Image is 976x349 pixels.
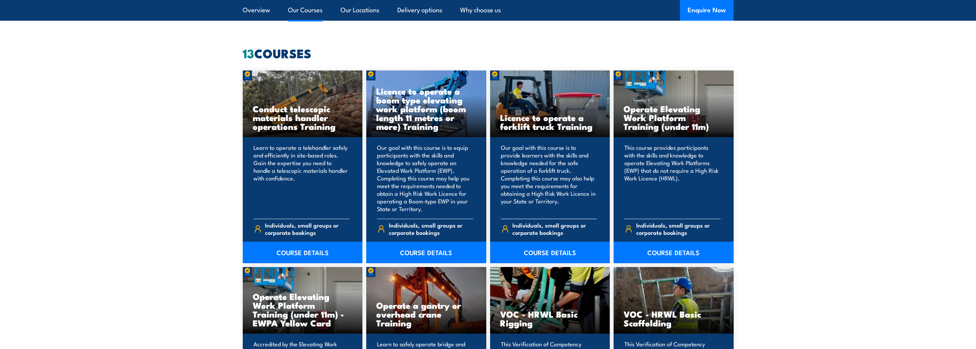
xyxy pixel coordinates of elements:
[512,221,597,236] span: Individuals, small groups or corporate bookings
[624,144,721,213] p: This course provides participants with the skills and knowledge to operate Elevating Work Platfor...
[500,113,600,131] h3: Licence to operate a forklift truck Training
[243,242,363,263] a: COURSE DETAILS
[376,87,476,131] h3: Licence to operate a boom type elevating work platform (boom length 11 metres or more) Training
[253,292,353,327] h3: Operate Elevating Work Platform Training (under 11m) - EWPA Yellow Card
[389,221,473,236] span: Individuals, small groups or corporate bookings
[614,242,734,263] a: COURSE DETAILS
[377,144,473,213] p: Our goal with this course is to equip participants with the skills and knowledge to safely operat...
[366,242,486,263] a: COURSE DETAILS
[253,104,353,131] h3: Conduct telescopic materials handler operations Training
[500,310,600,327] h3: VOC - HRWL Basic Rigging
[376,301,476,327] h3: Operate a gantry or overhead crane Training
[243,48,734,58] h2: COURSES
[636,221,721,236] span: Individuals, small groups or corporate bookings
[265,221,349,236] span: Individuals, small groups or corporate bookings
[253,144,350,213] p: Learn to operate a telehandler safely and efficiently in site-based roles. Gain the expertise you...
[624,104,724,131] h3: Operate Elevating Work Platform Training (under 11m)
[624,310,724,327] h3: VOC - HRWL Basic Scaffolding
[243,43,254,62] strong: 13
[490,242,610,263] a: COURSE DETAILS
[501,144,597,213] p: Our goal with this course is to provide learners with the skills and knowledge needed for the saf...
